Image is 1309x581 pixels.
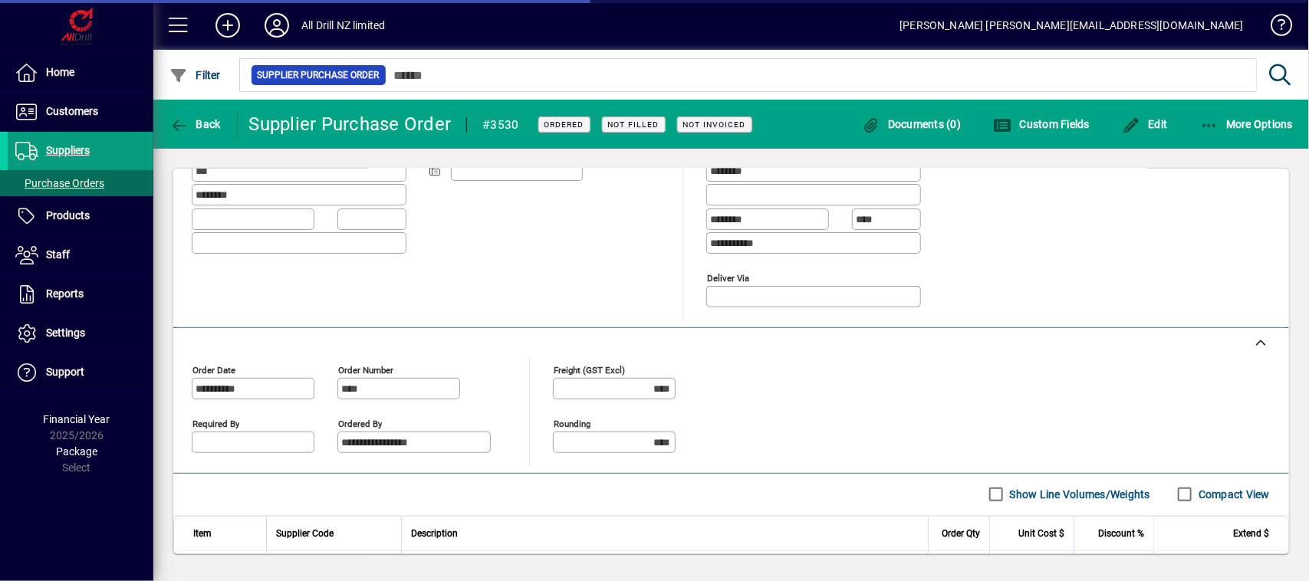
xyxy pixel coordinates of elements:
mat-label: Required by [192,418,239,428]
div: All Drill NZ limited [301,13,386,38]
span: Filter [169,69,221,81]
button: Filter [166,61,225,89]
a: Support [8,353,153,392]
span: Extend $ [1233,525,1269,542]
mat-label: Freight (GST excl) [554,364,625,375]
span: Edit [1122,118,1168,130]
span: Package [56,445,97,458]
div: Supplier Purchase Order [249,112,452,136]
span: Purchase Orders [15,177,104,189]
span: Supplier Purchase Order [258,67,380,83]
mat-label: Deliver via [707,272,749,283]
div: #3530 [482,113,518,137]
span: Support [46,366,84,378]
button: Custom Fields [989,110,1094,138]
span: Supplier Code [276,525,334,542]
button: Profile [252,11,301,39]
a: Products [8,197,153,235]
button: Add [203,11,252,39]
span: Unit Cost $ [1018,525,1064,542]
span: Products [46,209,90,222]
label: Show Line Volumes/Weights [1007,487,1150,502]
span: Not Invoiced [683,120,746,130]
span: Custom Fields [993,118,1090,130]
span: Reports [46,287,84,300]
button: Back [166,110,225,138]
mat-label: Order date [192,364,235,375]
span: Back [169,118,221,130]
span: Discount % [1098,525,1144,542]
span: Customers [46,105,98,117]
div: [PERSON_NAME] [PERSON_NAME][EMAIL_ADDRESS][DOMAIN_NAME] [900,13,1244,38]
span: Item [193,525,212,542]
span: Order Qty [942,525,980,542]
span: Staff [46,248,70,261]
mat-label: Rounding [554,418,590,428]
label: Compact View [1196,487,1270,502]
span: Home [46,66,74,78]
a: Home [8,54,153,92]
span: Settings [46,327,85,339]
span: Documents (0) [862,118,962,130]
span: Description [411,525,458,542]
button: Edit [1118,110,1172,138]
a: Reports [8,275,153,313]
a: Purchase Orders [8,170,153,196]
a: Settings [8,314,153,353]
span: Suppliers [46,144,90,156]
mat-label: Order number [338,364,393,375]
button: Documents (0) [858,110,965,138]
button: More Options [1196,110,1297,138]
mat-label: Ordered by [338,418,382,428]
a: Knowledge Base [1259,3,1290,53]
span: Not Filled [608,120,659,130]
a: Customers [8,93,153,131]
app-page-header-button: Back [153,110,238,138]
span: Financial Year [44,413,110,425]
a: Staff [8,236,153,274]
span: Ordered [544,120,584,130]
span: More Options [1200,118,1294,130]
